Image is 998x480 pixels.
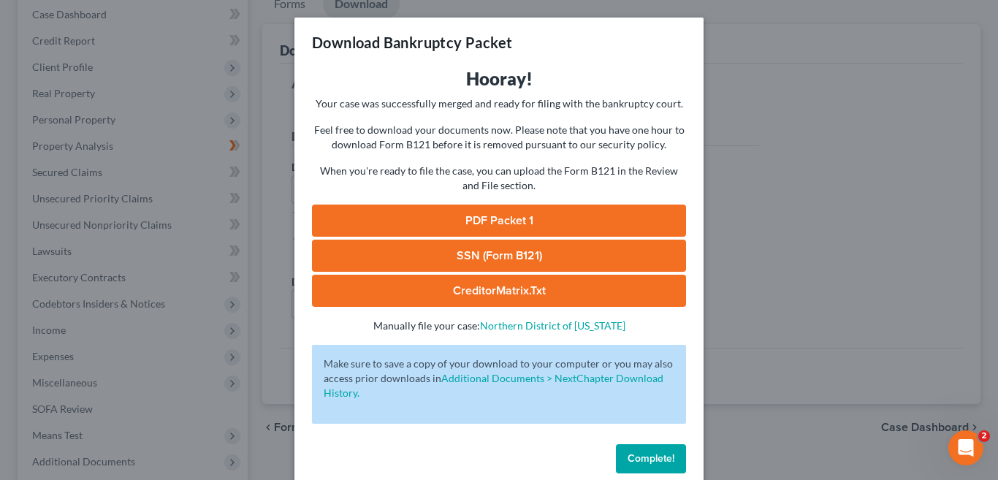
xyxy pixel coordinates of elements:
[312,123,686,152] p: Feel free to download your documents now. Please note that you have one hour to download Form B12...
[312,96,686,111] p: Your case was successfully merged and ready for filing with the bankruptcy court.
[312,319,686,333] p: Manually file your case:
[948,430,983,465] iframe: Intercom live chat
[312,32,512,53] h3: Download Bankruptcy Packet
[480,319,625,332] a: Northern District of [US_STATE]
[324,372,663,399] a: Additional Documents > NextChapter Download History.
[978,430,990,442] span: 2
[312,240,686,272] a: SSN (Form B121)
[312,205,686,237] a: PDF Packet 1
[312,275,686,307] a: CreditorMatrix.txt
[324,357,674,400] p: Make sure to save a copy of your download to your computer or you may also access prior downloads in
[312,67,686,91] h3: Hooray!
[312,164,686,193] p: When you're ready to file the case, you can upload the Form B121 in the Review and File section.
[628,452,674,465] span: Complete!
[616,444,686,473] button: Complete!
